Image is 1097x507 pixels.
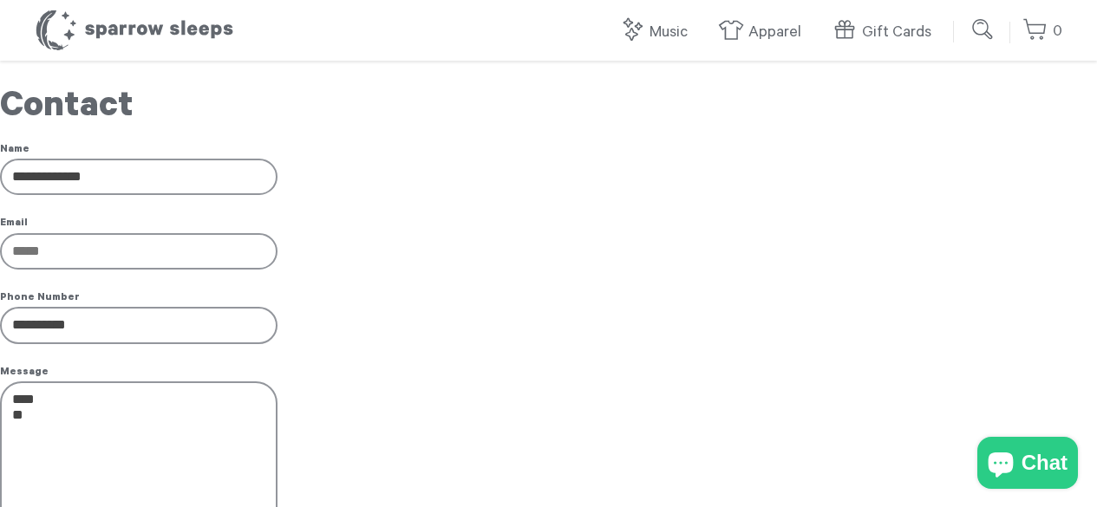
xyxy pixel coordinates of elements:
inbox-online-store-chat: Shopify online store chat [972,437,1083,493]
a: Music [619,14,696,51]
input: Submit [966,12,1001,47]
h1: Sparrow Sleeps [35,9,234,52]
a: 0 [1022,13,1062,50]
a: Gift Cards [832,14,940,51]
a: Apparel [718,14,810,51]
